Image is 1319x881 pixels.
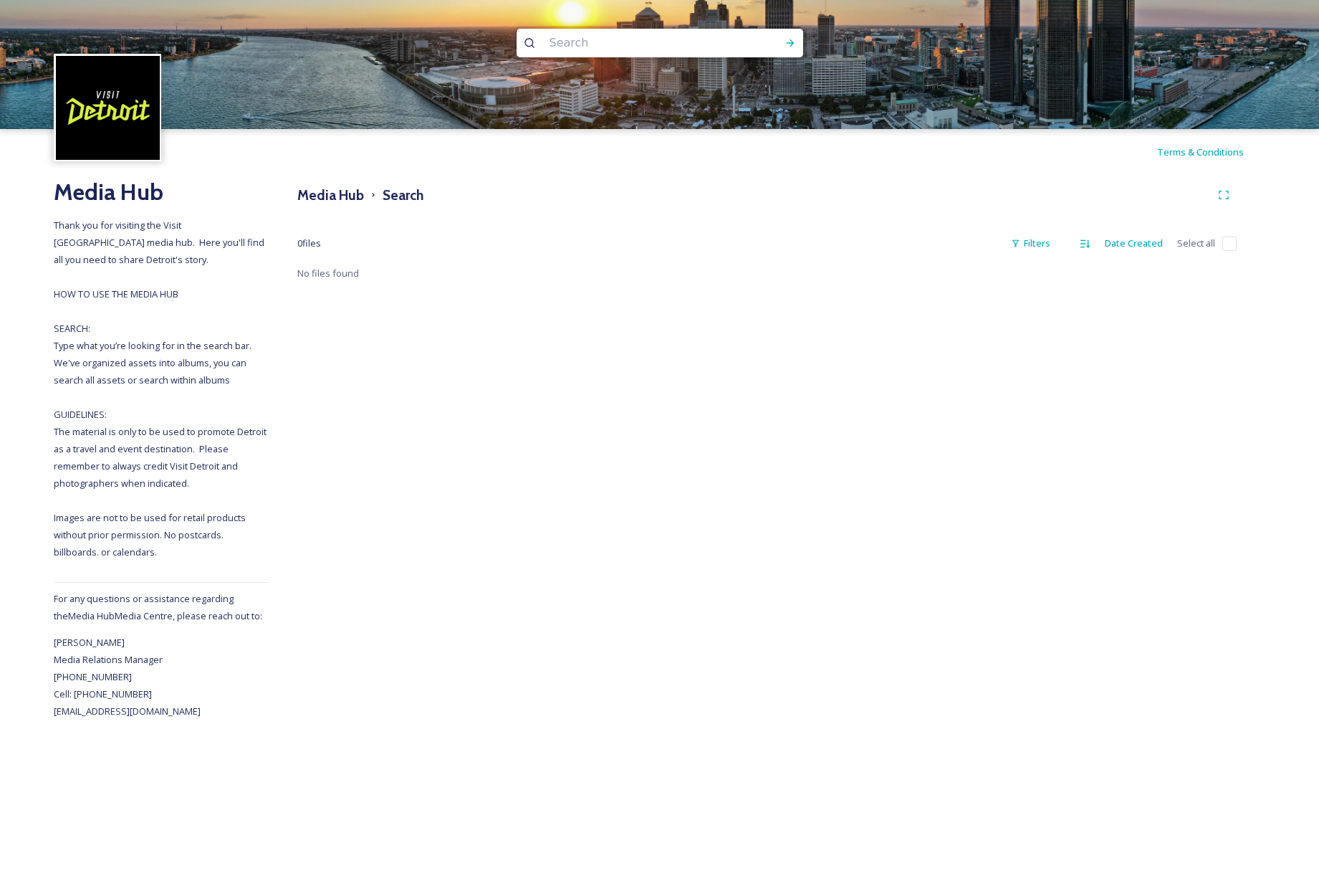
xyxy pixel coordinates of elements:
[54,175,269,209] h2: Media Hub
[297,185,364,206] h3: Media Hub
[542,27,739,59] input: Search
[1157,146,1244,158] span: Terms & Conditions
[54,636,201,718] span: [PERSON_NAME] Media Relations Manager [PHONE_NUMBER] Cell: [PHONE_NUMBER] [EMAIL_ADDRESS][DOMAIN_...
[1004,229,1057,257] div: Filters
[1177,237,1215,250] span: Select all
[297,267,359,280] span: No files found
[1098,229,1170,257] div: Date Created
[1157,143,1265,161] a: Terms & Conditions
[54,592,262,622] span: For any questions or assistance regarding the Media Hub Media Centre, please reach out to:
[383,185,423,206] h3: Search
[56,56,160,160] img: VISIT%20DETROIT%20LOGO%20-%20BLACK%20BACKGROUND.png
[297,237,321,250] span: 0 file s
[54,219,269,558] span: Thank you for visiting the Visit [GEOGRAPHIC_DATA] media hub. Here you'll find all you need to sh...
